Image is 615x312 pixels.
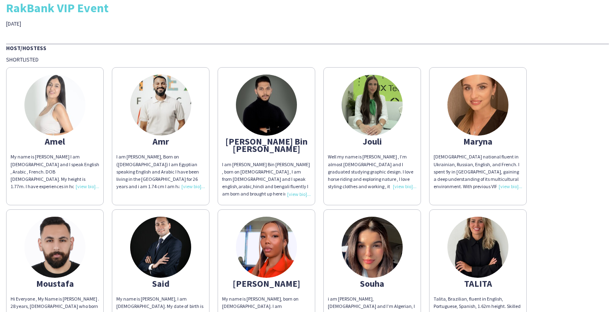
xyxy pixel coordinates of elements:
[24,217,85,278] img: thumb-8176a002-759a-4b8b-a64f-be1b4b60803c.jpg
[116,138,205,145] div: Amr
[236,217,297,278] img: thumb-654b4fc4ace74.jpeg
[434,153,522,190] div: [DEMOGRAPHIC_DATA] national fluent in Ukrainian, Russian, English, and French. I spent 9y in [GEO...
[222,161,311,198] div: I am [PERSON_NAME] Bin [PERSON_NAME] , born on [DEMOGRAPHIC_DATA] , I am from [DEMOGRAPHIC_DATA] ...
[447,75,508,136] img: thumb-671b7c58dfd28.jpeg
[434,138,522,145] div: Maryna
[328,138,417,145] div: Jouli
[328,153,417,190] div: Well my name is [PERSON_NAME] , I’m almost [DEMOGRAPHIC_DATA] and I graduated studying graphic de...
[6,2,609,14] div: RakBank VIP Event
[342,217,403,278] img: thumb-6633ef0f93c09.jpg
[116,280,205,287] div: Said
[11,153,99,190] div: My name is [PERSON_NAME] I am [DEMOGRAPHIC_DATA] and I speak English , Arabic , French. DOB [DEMO...
[130,75,191,136] img: thumb-66c1b6852183e.jpeg
[24,75,85,136] img: thumb-66b264d8949b5.jpeg
[328,280,417,287] div: Souha
[130,217,191,278] img: thumb-62cf0d25a43cb.jpeg
[11,280,99,287] div: Moustafa
[11,138,99,145] div: Amel
[6,20,217,27] div: [DATE]
[222,138,311,152] div: [PERSON_NAME] Bin [PERSON_NAME]
[6,44,609,52] div: Host/Hostess
[342,75,403,136] img: thumb-3d0b2553-6c45-4a29-9489-c0299c010989.jpg
[222,280,311,287] div: [PERSON_NAME]
[236,75,297,136] img: thumb-67755c6606872.jpeg
[116,153,205,190] div: I am [PERSON_NAME], Born on ([DEMOGRAPHIC_DATA]) I am Egyptian speaking English and Arabic I have...
[447,217,508,278] img: thumb-66d1af6bb701a.jpg
[434,280,522,287] div: TALITA
[6,56,609,63] div: Shortlisted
